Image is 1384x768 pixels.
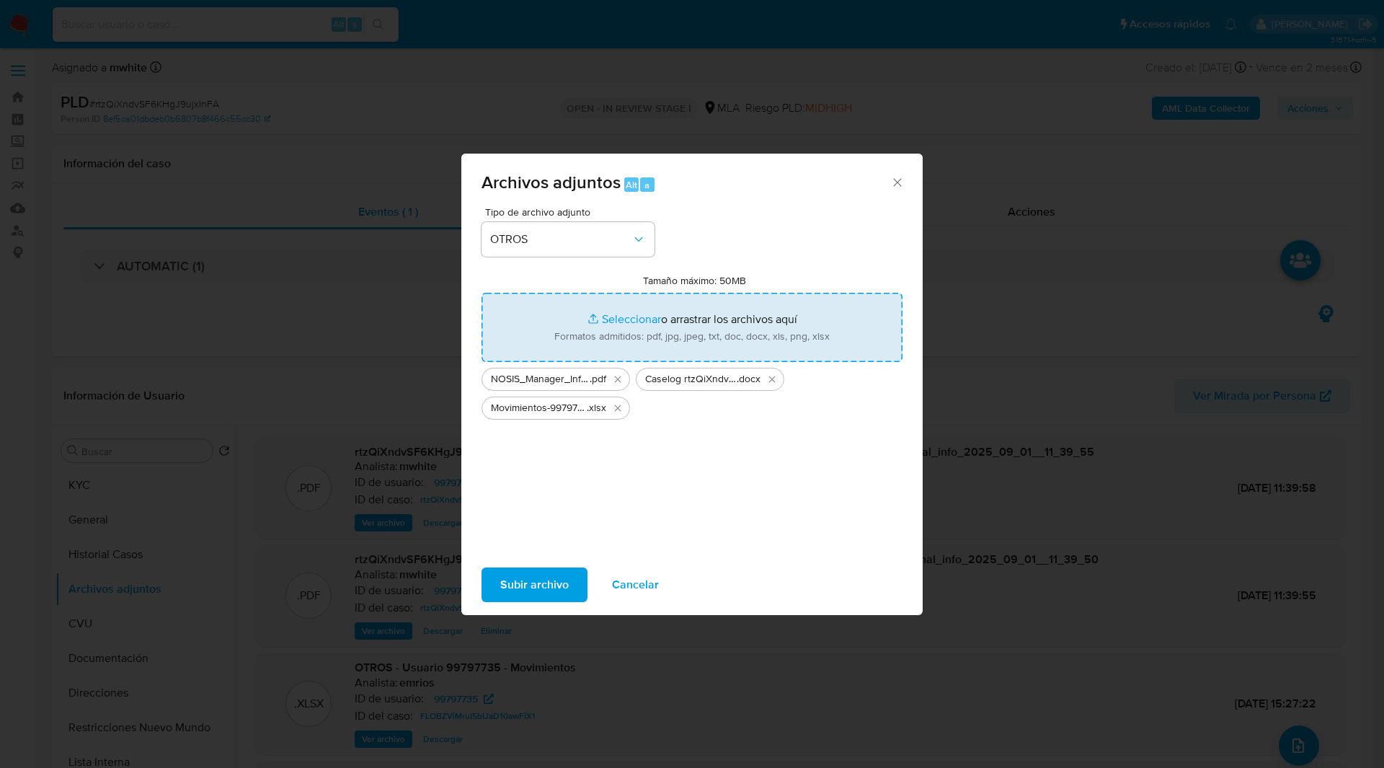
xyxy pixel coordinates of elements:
[491,372,590,387] span: NOSIS_Manager_InformeIndividual_20369078128_654924_20250901101440
[626,178,637,192] span: Alt
[609,400,626,417] button: Eliminar Movimientos-99797735.xlsx
[482,568,587,602] button: Subir archivo
[644,178,649,192] span: a
[763,371,781,388] button: Eliminar Caselog rtzQiXndvSF6KHgJ9ujxInFA_2025_08_18_19_54_43.docx
[482,362,902,420] ul: Archivos seleccionados
[593,568,678,602] button: Cancelar
[500,569,569,601] span: Subir archivo
[491,401,587,415] span: Movimientos-99797735
[490,232,631,247] span: OTROS
[485,207,658,217] span: Tipo de archivo adjunto
[643,274,746,287] label: Tamaño máximo: 50MB
[482,222,655,257] button: OTROS
[587,401,606,415] span: .xlsx
[609,371,626,388] button: Eliminar NOSIS_Manager_InformeIndividual_20369078128_654924_20250901101440.pdf
[890,175,903,188] button: Cerrar
[590,372,606,387] span: .pdf
[612,569,659,601] span: Cancelar
[737,372,760,387] span: .docx
[482,169,621,195] span: Archivos adjuntos
[645,372,737,387] span: Caselog rtzQiXndvSF6KHgJ9ujxInFA_2025_08_18_19_54_43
